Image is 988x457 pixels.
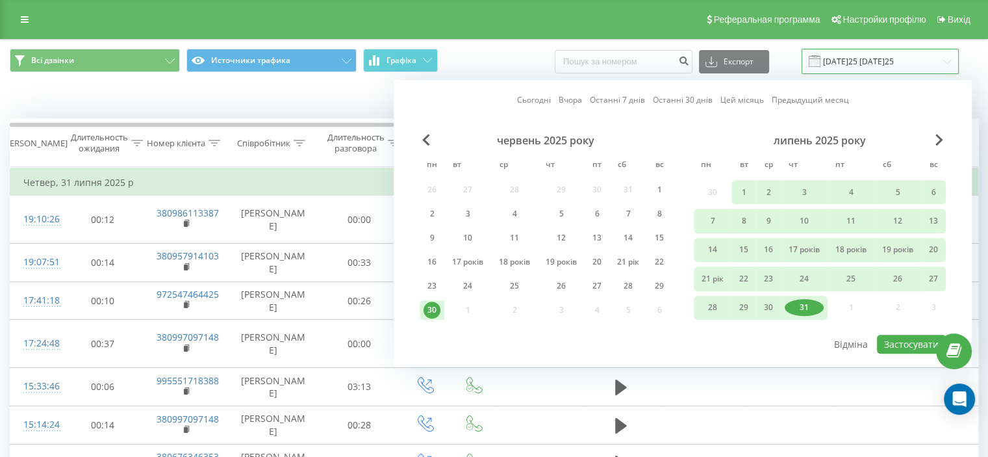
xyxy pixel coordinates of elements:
[491,252,538,272] div: Сер 18 червня 2025 р.
[800,273,809,284] font: 24
[557,232,566,243] font: 12
[766,215,771,226] font: 9
[828,238,874,262] div: Пт 18 липня 2025 р.
[348,381,371,393] font: 03:13
[241,374,305,400] font: [PERSON_NAME]
[653,94,713,105] font: Останні 30 днів
[828,180,874,204] div: Пт 4 липня 2025 р.
[739,244,748,255] font: 15
[241,288,305,313] font: [PERSON_NAME]
[557,280,566,291] font: 26
[444,204,491,224] div: 3 червня 2025 р.
[494,156,513,176] abbr: середа
[764,244,773,255] font: 16
[929,273,938,284] font: 27
[766,187,771,198] font: 2
[655,256,664,267] font: 22
[430,208,435,219] font: 2
[592,256,602,267] font: 20
[157,374,219,387] a: 995551718388
[91,256,114,268] font: 00:14
[731,180,756,204] div: 1 липня 2025 р.
[444,252,491,272] div: 17 червня 2025 р.
[546,256,577,267] font: 19 років
[157,331,219,343] font: 380997097148
[874,238,921,262] div: Сб 19 липня 2025 р.
[444,228,491,248] div: 10 червня 2025 р.
[699,50,769,73] button: Експорт
[921,180,946,204] div: 6 липня 2025 р.
[499,256,530,267] font: 18 років
[463,232,472,243] font: 10
[420,300,444,320] div: Пн 30 червня 2025 р.
[781,296,828,320] div: чт 31 липня 2025 р.
[71,131,128,154] font: Длительность ожидания
[491,204,538,224] div: Сер 4 червня 2025 р.
[789,159,798,170] font: чт
[241,331,305,356] font: [PERSON_NAME]
[720,94,764,105] font: Цей місяць
[538,228,585,248] div: чт 12 червня 2025 р.
[500,159,508,170] font: ср
[944,384,975,415] div: Відкрити Intercom Messenger
[430,232,435,243] font: 9
[609,252,647,272] div: Сб 21 червня 2025 р.
[930,159,938,170] font: вс
[846,273,855,284] font: 25
[348,419,371,431] font: 00:28
[834,338,868,350] font: Відміна
[463,280,472,291] font: 24
[800,302,809,313] font: 31
[772,94,849,105] font: Предыдущий месяц
[835,159,844,170] font: пт
[585,252,609,272] div: Пт 20 червня 2025 р.
[618,159,626,170] font: сб
[386,55,416,66] font: Графіка
[2,137,68,149] font: [PERSON_NAME]
[422,134,430,146] span: Попередній місяць
[655,159,664,170] font: вс
[609,228,647,248] div: Сб 14 червня 2025 р.
[774,133,866,148] font: липень 2025 року
[731,296,756,320] div: 29 липня 2025 р.
[157,207,219,219] a: 380986113387
[624,280,633,291] font: 28
[420,228,444,248] div: Пн 9 червня 2025 р.
[884,338,939,350] font: Застосувати
[592,232,602,243] font: 13
[711,215,715,226] font: 7
[444,276,491,296] div: 24 червня 2025 р.
[592,280,602,291] font: 27
[846,215,855,226] font: 11
[765,159,773,170] font: ср
[877,335,946,354] button: Застосувати
[10,49,180,72] button: Всі дзвінки
[617,256,639,267] font: 21 рік
[800,215,809,226] font: 10
[422,156,442,176] abbr: понеділок
[882,244,913,255] font: 19 років
[756,296,781,320] div: 30 липня 2025 р.
[647,228,672,248] div: 15 червня 2025 р.
[756,267,781,291] div: 23 липня 2025 р.
[427,159,437,170] font: пн
[363,49,438,72] button: Графіка
[655,280,664,291] font: 29
[157,288,219,300] a: 972547464425
[694,209,731,233] div: Пн 7 липня 2025 р.
[849,187,854,198] font: 4
[91,419,114,431] font: 00:14
[781,180,828,204] div: чт 3 липня 2025 р.
[929,244,938,255] font: 20
[237,137,290,149] font: Співробітник
[647,252,672,272] div: 22 червня 2025 р.
[924,156,943,176] abbr: воскресіння
[348,294,371,307] font: 00:26
[559,208,564,219] font: 5
[538,276,585,296] div: чт 26 червня 2025 р.
[157,250,219,262] font: 380957914103
[828,267,874,291] div: Пт 25 липня 2025 р.
[756,209,781,233] div: 9 липня 2025 р.
[510,280,519,291] font: 25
